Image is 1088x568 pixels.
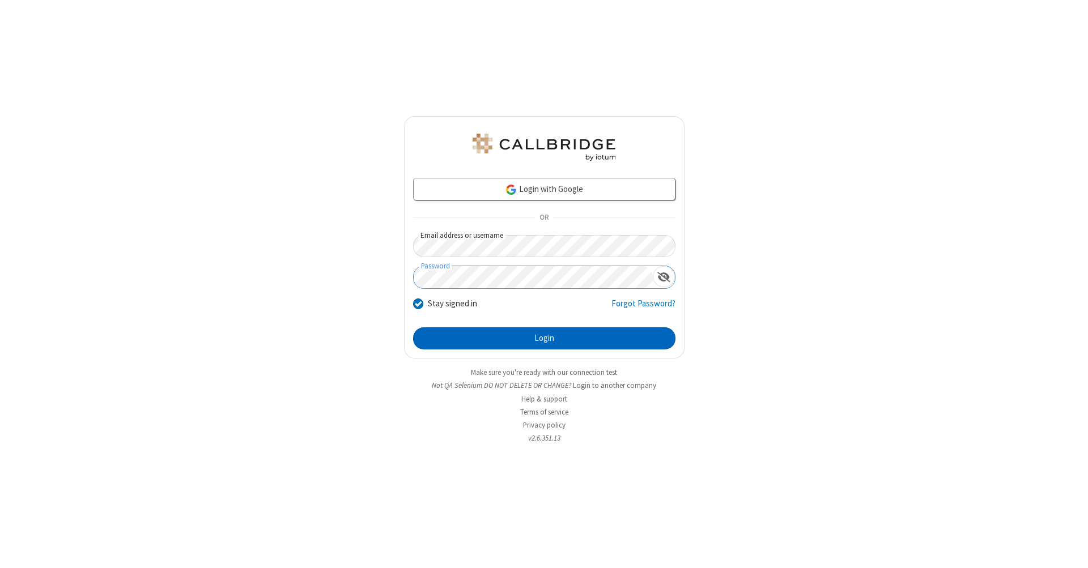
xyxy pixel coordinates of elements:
[413,178,675,200] a: Login with Google
[505,183,517,196] img: google-icon.png
[611,297,675,319] a: Forgot Password?
[471,368,617,377] a: Make sure you're ready with our connection test
[470,134,618,161] img: QA Selenium DO NOT DELETE OR CHANGE
[413,235,675,257] input: Email address or username
[523,420,566,430] a: Privacy policy
[521,394,567,404] a: Help & support
[414,266,653,288] input: Password
[404,433,685,443] li: v2.6.351.13
[573,380,656,391] button: Login to another company
[428,297,477,310] label: Stay signed in
[535,210,553,226] span: OR
[520,407,568,417] a: Terms of service
[404,380,685,391] li: Not QA Selenium DO NOT DELETE OR CHANGE?
[653,266,675,287] div: Show password
[413,327,675,350] button: Login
